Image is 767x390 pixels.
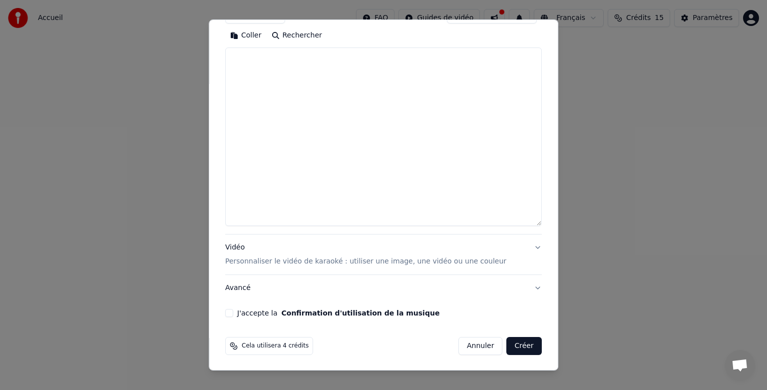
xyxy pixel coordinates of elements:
[225,256,506,266] p: Personnaliser le vidéo de karaoké : utiliser une image, une vidéo ou une couleur
[225,234,542,274] button: VidéoPersonnaliser le vidéo de karaoké : utiliser une image, une vidéo ou une couleur
[267,27,327,43] button: Rechercher
[225,242,506,266] div: Vidéo
[237,309,439,316] label: J'accepte la
[282,309,440,316] button: J'accepte la
[225,275,542,301] button: Avancé
[507,337,542,355] button: Créer
[225,27,267,43] button: Coller
[242,342,309,350] span: Cela utilisera 4 crédits
[458,337,502,355] button: Annuler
